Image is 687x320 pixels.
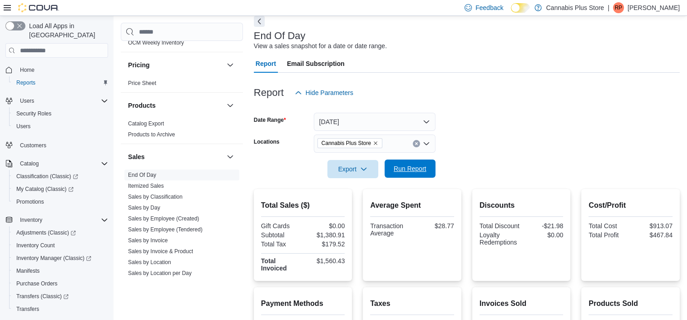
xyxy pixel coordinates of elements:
[128,171,156,179] span: End Of Day
[9,252,112,265] a: Inventory Manager (Classic)
[20,66,35,74] span: Home
[16,158,108,169] span: Catalog
[373,140,378,146] button: Remove Cannabis Plus Store from selection in this group
[523,222,563,230] div: -$21.98
[333,160,373,178] span: Export
[128,270,192,276] a: Sales by Location per Day
[128,40,184,46] a: OCM Weekly Inventory
[254,16,265,27] button: Next
[128,237,168,244] span: Sales by Invoice
[608,2,609,13] p: |
[9,76,112,89] button: Reports
[128,194,183,200] a: Sales by Classification
[25,21,108,40] span: Load All Apps in [GEOGRAPHIC_DATA]
[16,229,76,236] span: Adjustments (Classic)
[128,183,164,189] a: Itemized Sales
[414,222,454,230] div: $28.77
[261,222,301,230] div: Gift Cards
[16,198,44,205] span: Promotions
[13,77,39,88] a: Reports
[128,131,175,138] span: Products to Archive
[16,110,51,117] span: Security Roles
[13,291,108,302] span: Transfers (Classic)
[16,123,30,130] span: Users
[413,140,420,147] button: Clear input
[13,278,61,289] a: Purchase Orders
[385,160,435,178] button: Run Report
[9,239,112,252] button: Inventory Count
[13,121,34,132] a: Users
[13,227,108,238] span: Adjustments (Classic)
[615,2,623,13] span: RP
[128,101,156,110] h3: Products
[633,231,672,239] div: $467.84
[16,215,46,225] button: Inventory
[327,160,378,178] button: Export
[13,184,108,195] span: My Catalog (Classic)
[225,151,236,162] button: Sales
[287,55,345,73] span: Email Subscription
[128,120,164,127] a: Catalog Export
[9,195,112,208] button: Promotions
[256,55,276,73] span: Report
[16,185,74,193] span: My Catalog (Classic)
[13,108,108,119] span: Security Roles
[128,259,171,266] span: Sales by Location
[370,222,410,237] div: Transaction Average
[225,100,236,111] button: Products
[121,78,243,92] div: Pricing
[16,158,42,169] button: Catalog
[128,80,156,86] a: Price Sheet
[128,152,223,161] button: Sales
[394,164,426,173] span: Run Report
[475,3,503,12] span: Feedback
[314,113,435,131] button: [DATE]
[128,172,156,178] a: End Of Day
[121,37,243,52] div: OCM
[18,3,59,12] img: Cova
[13,227,79,238] a: Adjustments (Classic)
[305,257,345,265] div: $1,560.43
[121,118,243,144] div: Products
[254,138,280,145] label: Locations
[128,182,164,190] span: Itemized Sales
[479,298,563,309] h2: Invoices Sold
[254,87,284,98] h3: Report
[261,298,345,309] h2: Payment Methods
[9,107,112,120] button: Security Roles
[13,291,72,302] a: Transfers (Classic)
[20,216,42,224] span: Inventory
[20,160,39,167] span: Catalog
[16,280,58,287] span: Purchase Orders
[9,120,112,133] button: Users
[291,84,357,102] button: Hide Parameters
[128,39,184,46] span: OCM Weekly Inventory
[317,138,382,148] span: Cannabis Plus Store
[128,205,160,211] a: Sales by Day
[128,215,199,222] a: Sales by Employee (Created)
[20,142,46,149] span: Customers
[321,139,371,148] span: Cannabis Plus Store
[13,171,82,182] a: Classification (Classic)
[128,101,223,110] button: Products
[479,200,563,211] h2: Discounts
[546,2,604,13] p: Cannabis Plus Store
[254,30,306,41] h3: End Of Day
[16,173,78,180] span: Classification (Classic)
[128,60,149,70] h3: Pricing
[13,304,43,315] a: Transfers
[128,280,169,288] span: Sales by Product
[16,293,69,300] span: Transfers (Classic)
[588,231,628,239] div: Total Profit
[261,200,345,211] h2: Total Sales ($)
[128,226,203,233] span: Sales by Employee (Tendered)
[13,108,55,119] a: Security Roles
[13,184,77,195] a: My Catalog (Classic)
[9,303,112,315] button: Transfers
[13,265,43,276] a: Manifests
[479,231,519,246] div: Loyalty Redemptions
[128,248,193,255] a: Sales by Invoice & Product
[588,200,672,211] h2: Cost/Profit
